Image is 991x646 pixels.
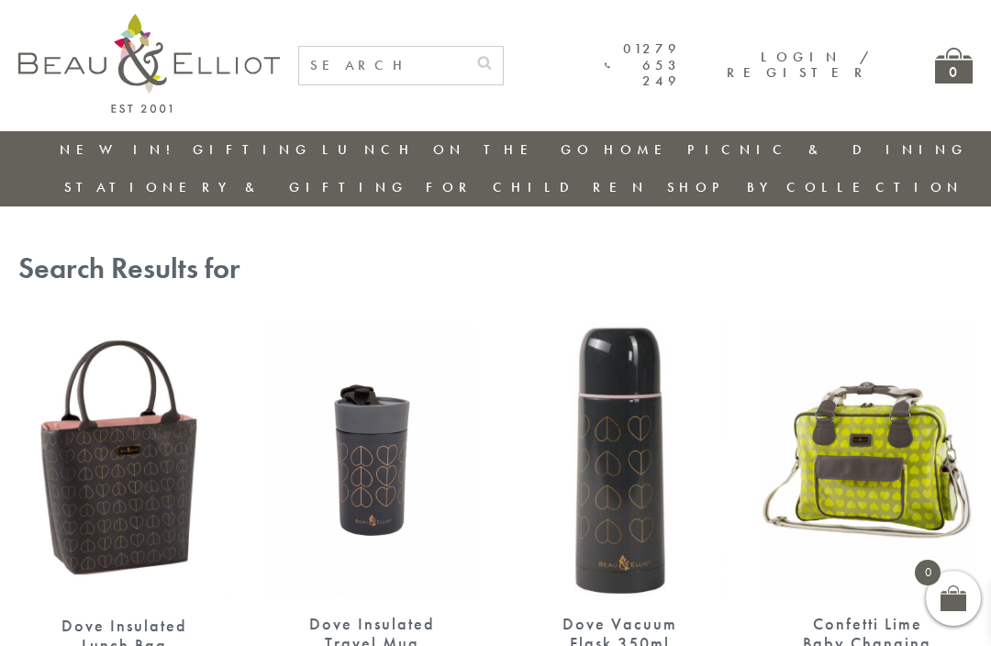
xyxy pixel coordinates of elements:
a: Gifting [193,140,312,159]
a: 01279 653 249 [605,41,681,89]
a: Stationery & Gifting [64,178,408,196]
span: 0 [915,560,941,585]
a: Shop by collection [667,178,963,196]
a: Home [604,140,677,159]
a: Login / Register [727,48,871,82]
a: 0 [935,48,973,84]
a: Picnic & Dining [687,140,968,159]
img: Confetti Lime Baby Changing Bag [762,324,973,596]
input: SEARCH [299,47,466,84]
img: Dove Insulated Lunch Bag [18,324,229,598]
a: New in! [60,140,183,159]
img: Dove Grande Travel Mug 450ml [266,324,477,596]
a: For Children [426,178,649,196]
h1: Search Results for [18,252,973,286]
img: Dove Flask [514,324,725,596]
a: Lunch On The Go [322,140,594,159]
img: logo [18,14,280,113]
